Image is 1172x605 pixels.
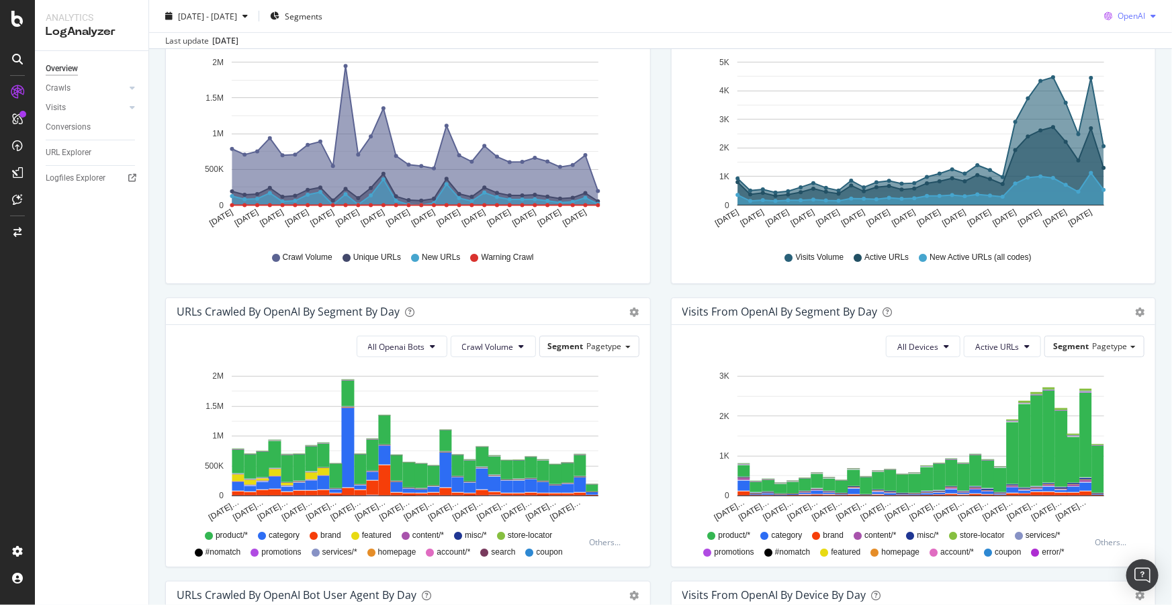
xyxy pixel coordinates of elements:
span: Warning Crawl [482,252,534,263]
span: featured [362,530,392,541]
text: [DATE] [510,207,537,228]
a: Overview [46,62,139,76]
span: homepage [378,547,416,558]
span: Pagetype [1092,340,1127,352]
div: gear [630,308,639,317]
a: Conversions [46,120,139,134]
div: Visits From OpenAI By Device By Day [682,588,866,602]
text: [DATE] [486,207,512,228]
span: account/* [437,547,470,558]
button: [DATE] - [DATE] [160,5,253,27]
div: Open Intercom Messenger [1126,559,1159,592]
span: homepage [882,547,920,558]
span: #nomatch [775,547,811,558]
span: category [269,530,300,541]
text: [DATE] [890,207,917,228]
text: [DATE] [435,207,462,228]
div: Visits from OpenAI By Segment By Day [682,305,878,318]
span: services/* [322,547,357,558]
text: [DATE] [1042,207,1069,228]
text: [DATE] [384,207,411,228]
button: Segments [265,5,328,27]
span: New Active URLs (all codes) [930,252,1031,263]
span: Segments [285,10,322,21]
span: #nomatch [206,547,241,558]
span: New URLs [422,252,460,263]
text: 1.5M [206,402,224,411]
text: [DATE] [966,207,993,228]
span: error/* [1042,547,1065,558]
text: [DATE] [814,207,841,228]
div: LogAnalyzer [46,24,138,40]
span: coupon [537,547,563,558]
span: Active URLs [864,252,909,263]
text: [DATE] [410,207,437,228]
text: 2M [212,58,224,67]
span: [DATE] - [DATE] [178,10,237,21]
span: store-locator [960,530,1005,541]
span: category [772,530,803,541]
span: Segment [548,340,584,352]
span: services/* [1026,530,1061,541]
text: 1.5M [206,93,224,103]
span: Crawl Volume [283,252,332,263]
span: Segment [1053,340,1089,352]
div: [DATE] [212,35,238,47]
div: Conversions [46,120,91,134]
text: 3K [719,372,729,381]
div: Crawls [46,81,71,95]
text: 500K [205,461,224,471]
a: Crawls [46,81,126,95]
text: 1K [719,172,729,181]
span: Pagetype [587,340,622,352]
text: [DATE] [334,207,361,228]
text: [DATE] [940,207,967,228]
span: product/* [718,530,750,541]
svg: A chart. [682,368,1140,524]
a: URL Explorer [46,146,139,160]
text: 0 [725,492,729,501]
div: Last update [165,35,238,47]
div: Others... [1095,537,1132,548]
div: gear [630,591,639,600]
svg: A chart. [682,52,1140,239]
div: gear [1135,308,1144,317]
a: Visits [46,101,126,115]
span: Unique URLs [353,252,401,263]
span: misc/* [465,530,487,541]
text: [DATE] [283,207,310,228]
text: 2K [719,412,729,421]
div: Visits [46,101,66,115]
text: 1M [212,129,224,138]
span: Active URLs [975,341,1019,353]
text: [DATE] [259,207,285,228]
svg: A chart. [177,368,635,524]
span: product/* [216,530,248,541]
span: search [491,547,515,558]
text: [DATE] [1016,207,1043,228]
text: [DATE] [233,207,260,228]
button: All Devices [886,336,960,357]
text: [DATE] [536,207,563,228]
text: [DATE] [789,207,816,228]
div: URLs Crawled by OpenAI bot User Agent By Day [177,588,416,602]
text: [DATE] [738,207,765,228]
span: All Openai Bots [368,341,425,353]
text: 1M [212,432,224,441]
button: Crawl Volume [451,336,536,357]
text: [DATE] [840,207,866,228]
div: Others... [590,537,627,548]
span: content/* [412,530,444,541]
text: 500K [205,165,224,175]
text: [DATE] [713,207,740,228]
div: Analytics [46,11,138,24]
button: All Openai Bots [357,336,447,357]
text: [DATE] [561,207,588,228]
text: [DATE] [460,207,487,228]
text: 1K [719,452,729,461]
text: 3K [719,115,729,124]
text: 0 [219,201,224,210]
